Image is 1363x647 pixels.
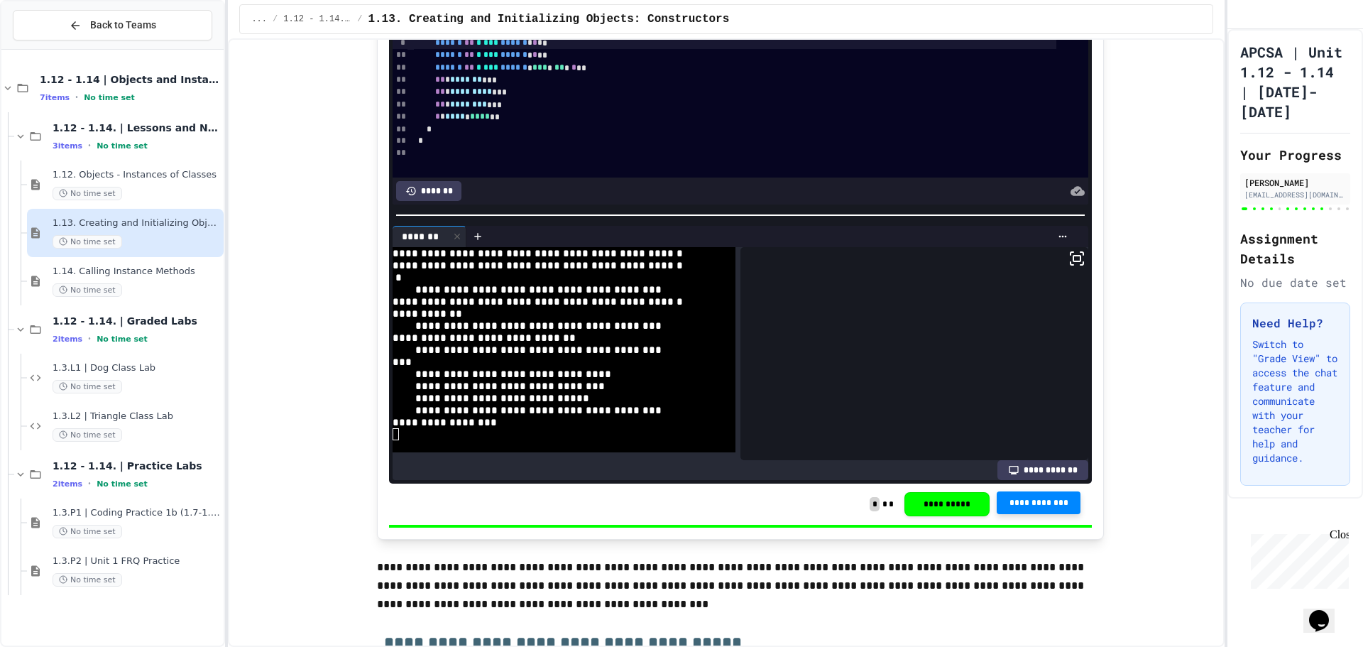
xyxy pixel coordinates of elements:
[53,315,221,327] span: 1.12 - 1.14. | Graded Labs
[1303,590,1349,633] iframe: chat widget
[53,141,82,151] span: 3 items
[1240,145,1350,165] h2: Your Progress
[97,335,148,344] span: No time set
[88,140,91,151] span: •
[97,141,148,151] span: No time set
[53,380,122,393] span: No time set
[53,187,122,200] span: No time set
[53,428,122,442] span: No time set
[88,478,91,489] span: •
[283,13,351,25] span: 1.12 - 1.14. | Lessons and Notes
[40,93,70,102] span: 7 items
[53,479,82,489] span: 2 items
[1244,176,1346,189] div: [PERSON_NAME]
[1244,190,1346,200] div: [EMAIL_ADDRESS][DOMAIN_NAME]
[53,555,221,567] span: 1.3.P2 | Unit 1 FRQ Practice
[97,479,148,489] span: No time set
[53,507,221,519] span: 1.3.P1 | Coding Practice 1b (1.7-1.15)
[53,169,221,181] span: 1.12. Objects - Instances of Classes
[90,18,156,33] span: Back to Teams
[53,235,122,249] span: No time set
[1252,315,1338,332] h3: Need Help?
[53,121,221,134] span: 1.12 - 1.14. | Lessons and Notes
[1240,42,1350,121] h1: APCSA | Unit 1.12 - 1.14 | [DATE]-[DATE]
[368,11,729,28] span: 1.13. Creating and Initializing Objects: Constructors
[53,573,122,587] span: No time set
[1240,274,1350,291] div: No due date set
[53,525,122,538] span: No time set
[84,93,135,102] span: No time set
[1245,528,1349,589] iframe: chat widget
[53,283,122,297] span: No time set
[251,13,267,25] span: ...
[1240,229,1350,268] h2: Assignment Details
[53,411,221,423] span: 1.3.L2 | Triangle Class Lab
[88,333,91,344] span: •
[53,362,221,374] span: 1.3.L1 | Dog Class Lab
[53,335,82,344] span: 2 items
[273,13,278,25] span: /
[53,217,221,229] span: 1.13. Creating and Initializing Objects: Constructors
[75,92,78,103] span: •
[1252,337,1338,465] p: Switch to "Grade View" to access the chat feature and communicate with your teacher for help and ...
[357,13,362,25] span: /
[40,73,221,86] span: 1.12 - 1.14 | Objects and Instances of Classes
[53,460,221,472] span: 1.12 - 1.14. | Practice Labs
[53,266,221,278] span: 1.14. Calling Instance Methods
[6,6,98,90] div: Chat with us now!Close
